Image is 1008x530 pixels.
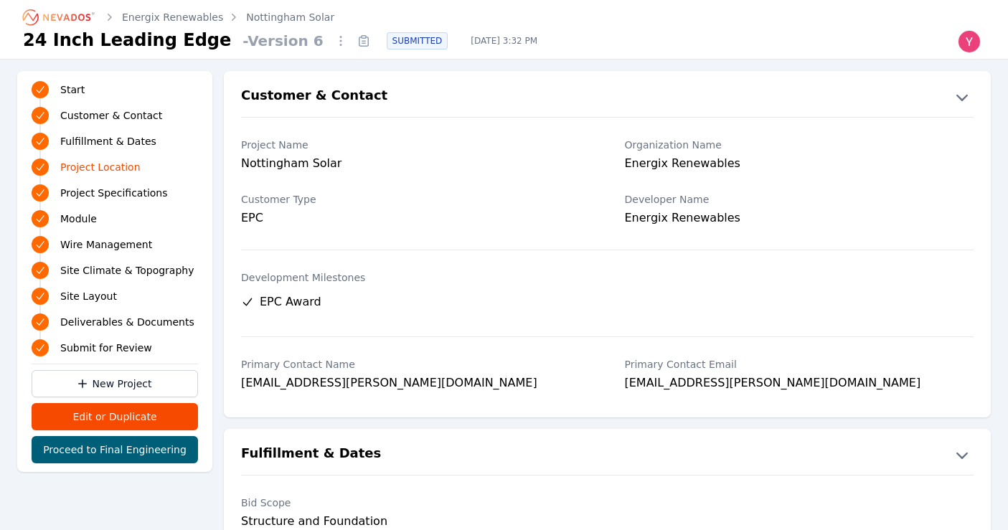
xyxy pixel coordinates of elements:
button: Fulfillment & Dates [224,443,991,466]
span: Module [60,212,97,226]
button: Edit or Duplicate [32,403,198,430]
span: Submit for Review [60,341,152,355]
div: Energix Renewables [625,155,974,175]
span: EPC Award [260,293,321,311]
span: Customer & Contact [60,108,162,123]
h2: Fulfillment & Dates [241,443,381,466]
span: Start [60,82,85,97]
h1: 24 Inch Leading Edge [23,29,231,52]
span: - Version 6 [237,31,329,51]
span: [DATE] 3:32 PM [459,35,549,47]
span: Project Specifications [60,186,168,200]
nav: Progress [32,80,198,358]
div: Energix Renewables [625,209,974,229]
label: Primary Contact Email [625,357,974,372]
label: Project Name [241,138,590,152]
button: Customer & Contact [224,85,991,108]
div: EPC [241,209,590,227]
button: Proceed to Final Engineering [32,436,198,463]
h2: Customer & Contact [241,85,387,108]
a: New Project [32,370,198,397]
span: Wire Management [60,237,152,252]
label: Organization Name [625,138,974,152]
a: Nottingham Solar [246,10,334,24]
div: Structure and Foundation [241,513,590,530]
span: Project Location [60,160,141,174]
img: Yoni Bennett [958,30,981,53]
span: Site Layout [60,289,117,303]
span: Fulfillment & Dates [60,134,156,148]
span: Deliverables & Documents [60,315,194,329]
label: Developer Name [625,192,974,207]
div: [EMAIL_ADDRESS][PERSON_NAME][DOMAIN_NAME] [241,374,590,394]
div: [EMAIL_ADDRESS][PERSON_NAME][DOMAIN_NAME] [625,374,974,394]
nav: Breadcrumb [23,6,334,29]
span: Site Climate & Topography [60,263,194,278]
label: Customer Type [241,192,590,207]
a: Energix Renewables [122,10,223,24]
div: Nottingham Solar [241,155,590,175]
label: Development Milestones [241,270,974,285]
label: Primary Contact Name [241,357,590,372]
label: Bid Scope [241,496,590,510]
div: SUBMITTED [387,32,448,49]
